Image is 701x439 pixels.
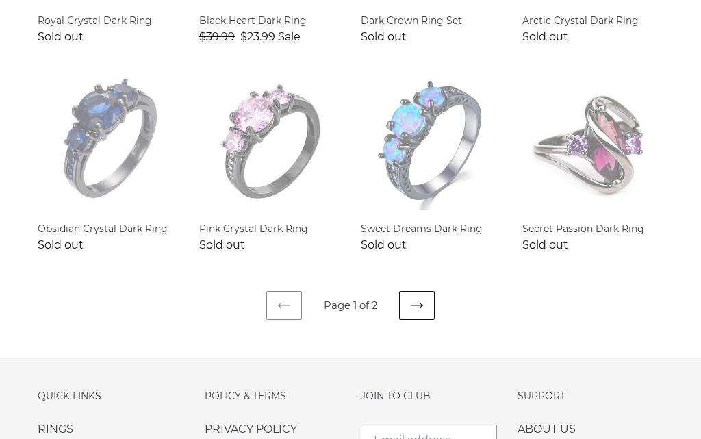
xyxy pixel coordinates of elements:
[38,423,73,436] a: RINGS
[518,423,576,436] a: ABOUT US
[305,299,396,314] li: Page 1 of 2
[38,389,184,404] p: QUICK LINKS
[205,423,297,436] a: PRIVACY POLICY
[205,389,335,404] p: POLICY & TERMS
[518,389,635,404] p: SUPPORT
[361,389,497,404] p: JOIN TO CLUB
